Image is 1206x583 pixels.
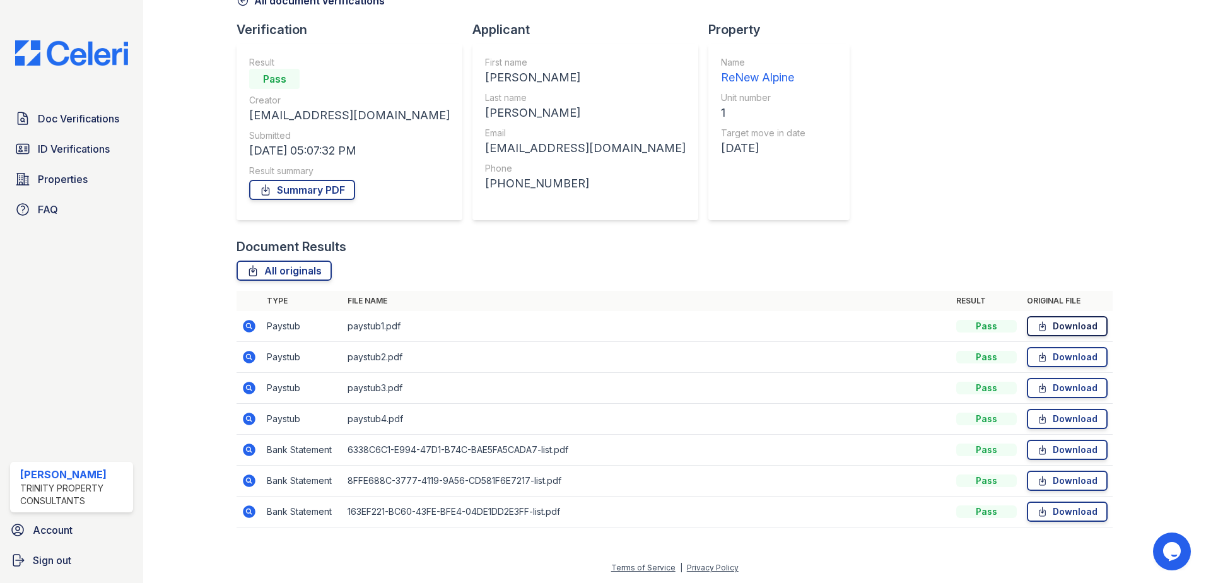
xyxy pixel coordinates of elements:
div: Last name [485,91,686,104]
a: Download [1027,409,1108,429]
td: Bank Statement [262,497,342,527]
div: [EMAIL_ADDRESS][DOMAIN_NAME] [485,139,686,157]
th: Original file [1022,291,1113,311]
a: Download [1027,347,1108,367]
a: Properties [10,167,133,192]
div: 1 [721,104,805,122]
div: Property [708,21,860,38]
span: Sign out [33,553,71,568]
td: Paystub [262,404,342,435]
div: Unit number [721,91,805,104]
td: Paystub [262,342,342,373]
span: Account [33,522,73,538]
td: 8FFE688C-3777-4119-9A56-CD581F6E7217-list.pdf [342,466,951,497]
div: Pass [956,382,1017,394]
div: Document Results [237,238,346,256]
div: Creator [249,94,450,107]
div: [PERSON_NAME] [20,467,128,482]
a: All originals [237,261,332,281]
div: Target move in date [721,127,805,139]
div: Result [249,56,450,69]
a: Download [1027,316,1108,336]
td: Paystub [262,311,342,342]
a: Account [5,517,138,543]
td: Bank Statement [262,466,342,497]
span: Properties [38,172,88,187]
td: paystub1.pdf [342,311,951,342]
td: Paystub [262,373,342,404]
td: paystub4.pdf [342,404,951,435]
td: 163EF221-BC60-43FE-BFE4-04DE1DD2E3FF-list.pdf [342,497,951,527]
div: [PHONE_NUMBER] [485,175,686,192]
span: ID Verifications [38,141,110,156]
div: Trinity Property Consultants [20,482,128,507]
div: Pass [956,413,1017,425]
div: Pass [956,505,1017,518]
a: FAQ [10,197,133,222]
div: Submitted [249,129,450,142]
div: Pass [956,444,1017,456]
div: Pass [956,320,1017,333]
div: Phone [485,162,686,175]
div: Pass [956,351,1017,363]
a: Download [1027,502,1108,522]
th: File name [342,291,951,311]
a: Download [1027,440,1108,460]
a: ID Verifications [10,136,133,162]
a: Download [1027,471,1108,491]
iframe: chat widget [1153,533,1193,570]
a: Doc Verifications [10,106,133,131]
div: [PERSON_NAME] [485,104,686,122]
div: [DATE] 05:07:32 PM [249,142,450,160]
a: Download [1027,378,1108,398]
div: [PERSON_NAME] [485,69,686,86]
div: Pass [956,474,1017,487]
a: Summary PDF [249,180,355,200]
td: Bank Statement [262,435,342,466]
img: CE_Logo_Blue-a8612792a0a2168367f1c8372b55b34899dd931a85d93a1a3d3e32e68fde9ad4.png [5,40,138,66]
td: paystub3.pdf [342,373,951,404]
div: ReNew Alpine [721,69,805,86]
div: [DATE] [721,139,805,157]
div: | [680,563,682,572]
a: Name ReNew Alpine [721,56,805,86]
span: FAQ [38,202,58,217]
div: Verification [237,21,472,38]
th: Type [262,291,342,311]
div: [EMAIL_ADDRESS][DOMAIN_NAME] [249,107,450,124]
a: Privacy Policy [687,563,739,572]
span: Doc Verifications [38,111,119,126]
td: paystub2.pdf [342,342,951,373]
a: Terms of Service [611,563,676,572]
a: Sign out [5,548,138,573]
th: Result [951,291,1022,311]
div: Name [721,56,805,69]
div: Applicant [472,21,708,38]
div: Email [485,127,686,139]
td: 6338C6C1-E994-47D1-B74C-BAE5FA5CADA7-list.pdf [342,435,951,466]
div: Result summary [249,165,450,177]
div: First name [485,56,686,69]
div: Pass [249,69,300,89]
